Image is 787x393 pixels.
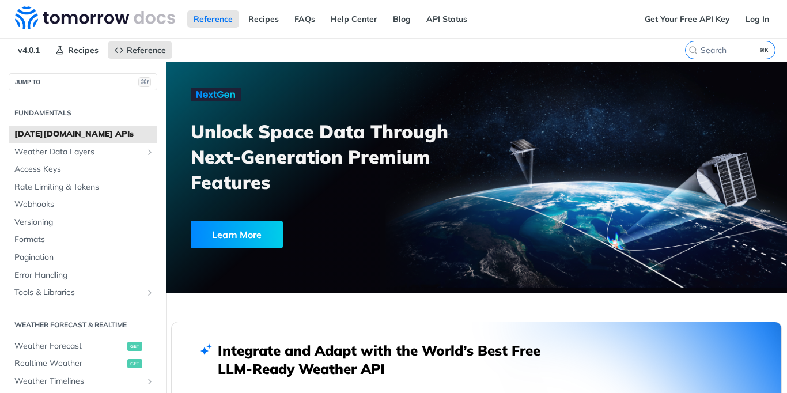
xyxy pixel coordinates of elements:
[9,338,157,355] a: Weather Forecastget
[14,341,124,352] span: Weather Forecast
[758,44,772,56] kbd: ⌘K
[739,10,775,28] a: Log In
[14,164,154,175] span: Access Keys
[127,342,142,351] span: get
[14,217,154,228] span: Versioning
[9,231,157,248] a: Formats
[9,267,157,284] a: Error Handling
[14,146,142,158] span: Weather Data Layers
[9,143,157,161] a: Weather Data LayersShow subpages for Weather Data Layers
[12,41,46,59] span: v4.0.1
[14,358,124,369] span: Realtime Weather
[14,287,142,298] span: Tools & Libraries
[191,221,283,248] div: Learn More
[191,88,241,101] img: NextGen
[9,214,157,231] a: Versioning
[387,10,417,28] a: Blog
[127,359,142,368] span: get
[9,196,157,213] a: Webhooks
[9,179,157,196] a: Rate Limiting & Tokens
[9,73,157,90] button: JUMP TO⌘/
[191,221,429,248] a: Learn More
[14,199,154,210] span: Webhooks
[145,288,154,297] button: Show subpages for Tools & Libraries
[14,234,154,245] span: Formats
[9,355,157,372] a: Realtime Weatherget
[14,129,154,140] span: [DATE][DOMAIN_NAME] APIs
[191,119,489,195] h3: Unlock Space Data Through Next-Generation Premium Features
[68,45,99,55] span: Recipes
[14,252,154,263] span: Pagination
[9,108,157,118] h2: Fundamentals
[9,320,157,330] h2: Weather Forecast & realtime
[187,10,239,28] a: Reference
[145,148,154,157] button: Show subpages for Weather Data Layers
[127,45,166,55] span: Reference
[9,161,157,178] a: Access Keys
[49,41,105,59] a: Recipes
[14,376,142,387] span: Weather Timelines
[145,377,154,386] button: Show subpages for Weather Timelines
[420,10,474,28] a: API Status
[138,77,151,87] span: ⌘/
[14,270,154,281] span: Error Handling
[218,341,558,378] h2: Integrate and Adapt with the World’s Best Free LLM-Ready Weather API
[242,10,285,28] a: Recipes
[9,373,157,390] a: Weather TimelinesShow subpages for Weather Timelines
[14,182,154,193] span: Rate Limiting & Tokens
[15,6,175,29] img: Tomorrow.io Weather API Docs
[9,249,157,266] a: Pagination
[288,10,321,28] a: FAQs
[638,10,736,28] a: Get Your Free API Key
[108,41,172,59] a: Reference
[324,10,384,28] a: Help Center
[9,284,157,301] a: Tools & LibrariesShow subpages for Tools & Libraries
[688,46,698,55] svg: Search
[9,126,157,143] a: [DATE][DOMAIN_NAME] APIs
